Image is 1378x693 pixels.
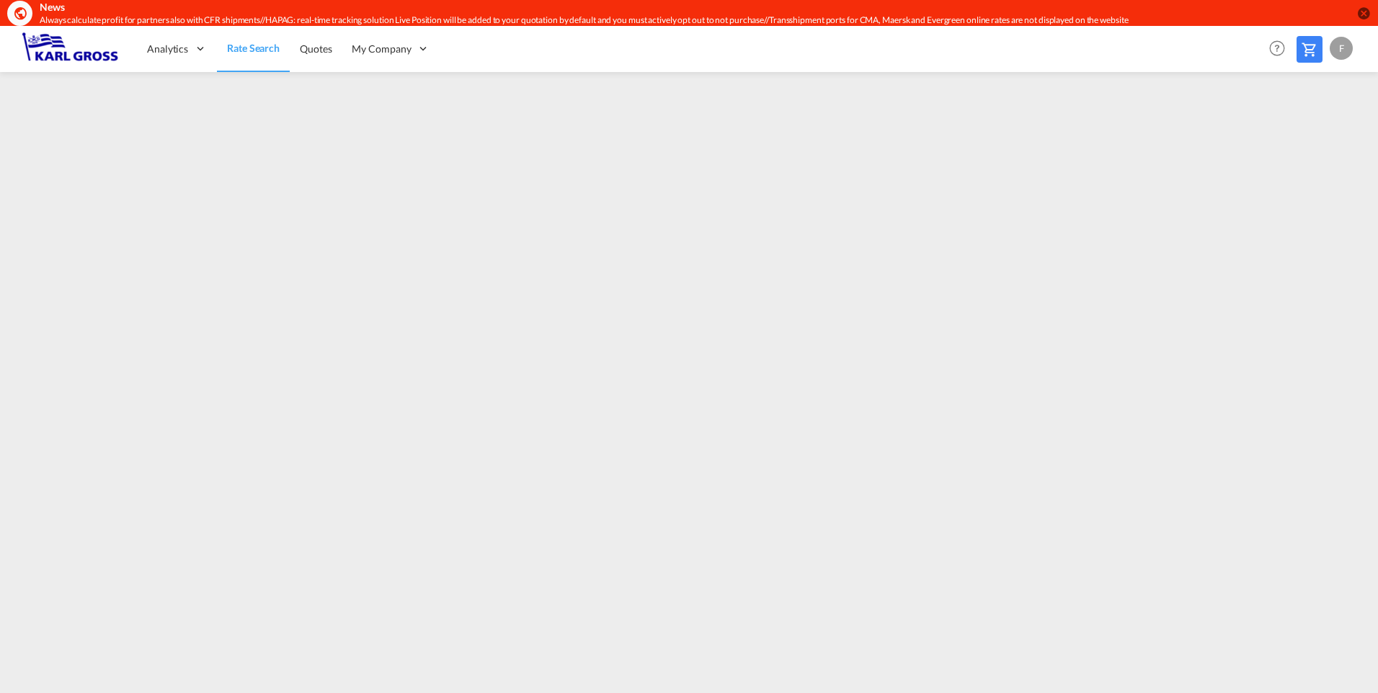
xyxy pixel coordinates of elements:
[352,42,411,56] span: My Company
[300,43,332,55] span: Quotes
[1330,37,1353,60] div: F
[40,14,1166,27] div: Always calculate profit for partners also with CFR shipments//HAPAG: real-time tracking solution ...
[1356,6,1371,20] button: icon-close-circle
[342,25,440,72] div: My Company
[22,32,119,65] img: 3269c73066d711f095e541db4db89301.png
[13,6,27,20] md-icon: icon-earth
[227,42,280,54] span: Rate Search
[217,25,290,72] a: Rate Search
[137,25,217,72] div: Analytics
[290,25,342,72] a: Quotes
[147,42,188,56] span: Analytics
[1265,36,1289,61] span: Help
[1265,36,1297,62] div: Help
